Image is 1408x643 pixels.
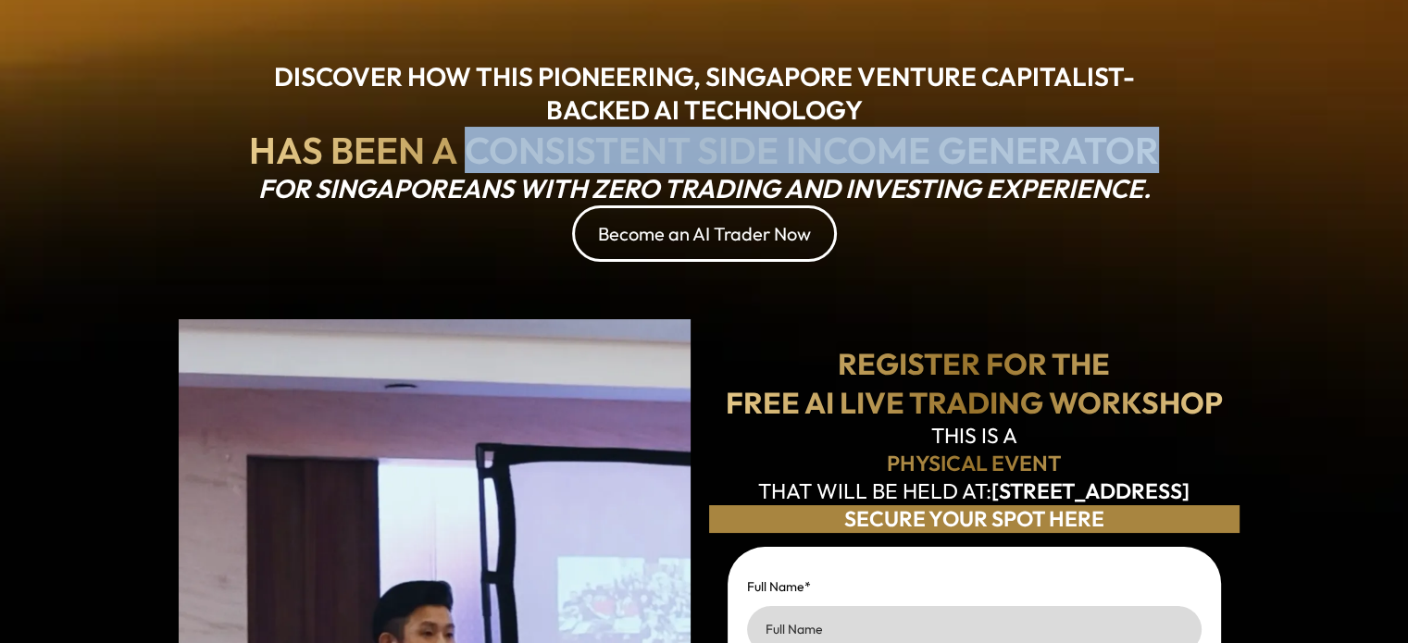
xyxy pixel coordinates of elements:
[844,505,1104,532] strong: SECURE YOUR SPOT HERE
[991,477,1190,504] strong: [STREET_ADDRESS]
[274,60,1135,126] strong: DISCOVER HOW THIS PIONEERING, SINGAPORE VENTURE CAPITALIST-BACKED AI TECHNOLOGY
[258,172,1151,204] em: FOR SINGAPOREANS WITH ZERO TRADING AND INVESTING EXPERIENCE.
[249,127,1159,173] strong: HAS BEEN A CONSISTENT SIDE INCOME GENERATOR
[598,222,811,245] div: Become an AI Trader Now
[572,205,837,262] button: Become an AI Trader Now
[709,345,1240,384] h1: REGISTER FOR THE
[709,422,1240,450] h2: THIS IS A
[709,384,1240,423] h1: FREE AI LIVE TRADING WORKSHOP
[747,575,811,599] label: Full Name
[709,477,1240,505] p: THAT WILL BE HELD AT:
[887,450,1061,476] strong: PHYSICAL EVENT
